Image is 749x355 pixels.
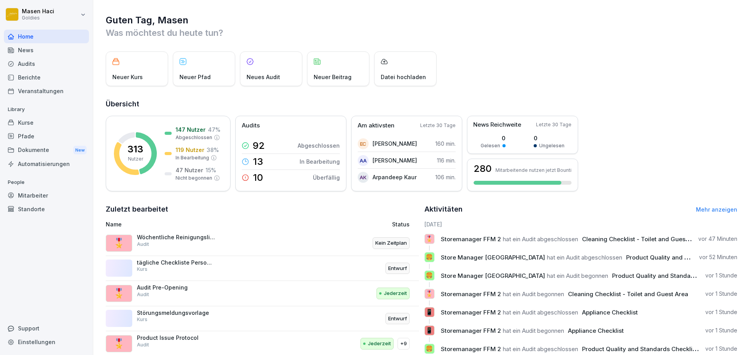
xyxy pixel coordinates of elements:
p: Goldies [22,15,54,21]
p: Audit [137,291,149,298]
h2: Aktivitäten [424,204,463,215]
div: Kurse [4,116,89,129]
p: vor 47 Minuten [698,235,737,243]
p: In Bearbeitung [176,154,209,161]
h6: [DATE] [424,220,738,228]
span: Product Quality and Standards Checklist [626,254,742,261]
p: Ungelesen [539,142,564,149]
p: 📱 [426,325,433,336]
a: Mitarbeiter [4,189,89,202]
p: Jederzeit [384,290,407,297]
span: hat ein Audit abgeschlossen [503,235,578,243]
p: Status [392,220,410,228]
p: Neuer Beitrag [314,73,351,81]
a: DokumenteNew [4,143,89,157]
p: Gelesen [481,142,500,149]
h3: 280 [474,164,492,173]
p: Abgeschlossen [298,141,340,150]
p: 🍔 [426,343,433,354]
div: Veranstaltungen [4,84,89,98]
h1: Guten Tag, Masen [106,14,737,26]
p: 🎖️ [426,233,433,244]
p: Neues Audit [247,73,280,81]
p: Audit Pre-Opening [137,284,215,291]
span: Store Manager [GEOGRAPHIC_DATA] [441,254,545,261]
div: Home [4,30,89,43]
p: Neuer Pfad [179,73,211,81]
span: Storemanager FFM 2 [441,290,501,298]
p: 106 min. [435,173,456,181]
a: Mehr anzeigen [696,206,737,213]
div: Dokumente [4,143,89,157]
span: hat ein Audit abgeschlossen [547,254,622,261]
p: 119 Nutzer [176,146,204,154]
p: Name [106,220,302,228]
a: Pfade [4,129,89,143]
div: AA [358,155,369,166]
span: Cleaning Checklist - Toilet and Guest Area [568,290,688,298]
a: Berichte [4,71,89,84]
p: Audit [137,241,149,248]
p: vor 1 Stunde [705,308,737,316]
p: Masen Haci [22,8,54,15]
div: Standorte [4,202,89,216]
p: Entwurf [388,265,407,272]
div: Support [4,321,89,335]
p: 13 [253,157,263,166]
span: Storemanager FFM 2 [441,327,501,334]
p: [PERSON_NAME] [373,140,417,148]
span: Appliance Checklist [568,327,624,334]
p: 🎖️ [113,337,125,351]
a: Einstellungen [4,335,89,349]
p: Neuer Kurs [112,73,143,81]
a: 🎖️Audit Pre-OpeningAuditJederzeit [106,281,419,306]
p: Audit [137,341,149,348]
p: 47 % [208,125,220,134]
span: Cleaning Checklist - Toilet and Guest Area [582,235,702,243]
p: 10 [253,173,263,182]
p: News Reichweite [473,120,521,129]
p: 116 min. [437,156,456,164]
p: tägliche Checkliste Personalräume [137,259,215,266]
p: Am aktivsten [358,121,394,130]
p: Kurs [137,266,147,273]
p: vor 1 Stunde [705,327,737,334]
span: hat ein Audit abgeschlossen [503,345,578,353]
p: Audits [242,121,260,130]
p: 🍔 [426,270,433,281]
span: Store Manager [GEOGRAPHIC_DATA] [441,272,545,279]
p: Letzte 30 Tage [536,121,572,128]
p: Nicht begonnen [176,175,212,182]
div: EC [358,138,369,149]
p: 160 min. [435,140,456,148]
h2: Übersicht [106,99,737,110]
p: Entwurf [388,315,407,323]
span: Storemanager FFM 2 [441,235,501,243]
p: vor 1 Stunde [705,290,737,298]
p: Product Issue Protocol [137,334,215,341]
span: hat ein Audit begonnen [547,272,608,279]
p: Störungsmeldungsvorlage [137,309,215,316]
a: tägliche Checkliste PersonalräumeKursEntwurf [106,256,419,281]
a: Audits [4,57,89,71]
p: Jederzeit [368,340,391,348]
p: Kurs [137,316,147,323]
p: vor 1 Stunde [705,272,737,279]
span: hat ein Audit begonnen [503,290,564,298]
p: 92 [253,141,265,150]
p: vor 1 Stunde [705,345,737,353]
span: Storemanager FFM 2 [441,345,501,353]
p: Datei hochladen [381,73,426,81]
p: Arpandeep Kaur [373,173,417,181]
p: Abgeschlossen [176,134,212,141]
div: AK [358,172,369,183]
a: StörungsmeldungsvorlageKursEntwurf [106,306,419,332]
p: vor 52 Minuten [699,253,737,261]
p: Library [4,103,89,116]
p: 15 % [206,166,216,174]
a: Automatisierungen [4,157,89,171]
span: hat ein Audit abgeschlossen [503,309,578,316]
